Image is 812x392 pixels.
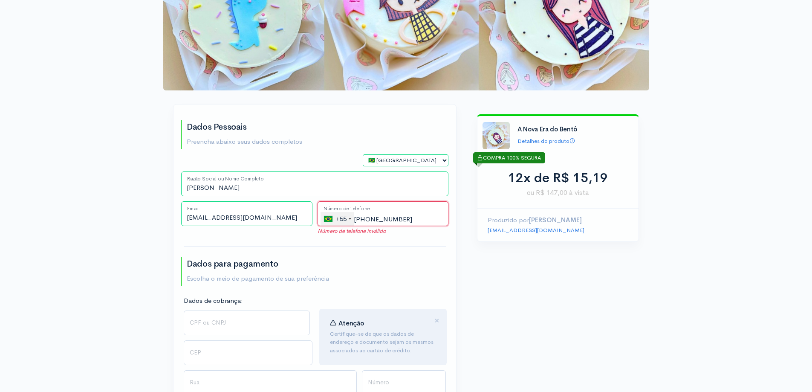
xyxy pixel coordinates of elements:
h2: Dados para pagamento [187,259,329,269]
h4: Atenção [330,319,436,327]
em: Número de telefone inválido [318,227,386,235]
a: Detalhes do produto [517,137,575,145]
label: Dados de cobrança: [184,296,243,306]
p: Produzido por [488,215,628,225]
p: Preencha abaixo seus dados completos [187,137,302,147]
span: × [434,314,439,327]
input: CEP [184,340,312,365]
img: %C3%8Dcone%20Creatorsland.jpg [483,122,510,149]
strong: [PERSON_NAME] [529,216,582,224]
div: COMPRA 100% SEGURA [473,152,545,163]
input: Email [181,201,312,226]
div: +55 [324,212,354,226]
button: Close [434,316,439,326]
p: Certifique-se de que os dados de endereço e documento sejam os mesmos associados ao cartão de cré... [330,330,436,355]
a: [EMAIL_ADDRESS][DOMAIN_NAME] [488,226,584,234]
p: Escolha o meio de pagamento de sua preferência [187,274,329,284]
h4: A Nova Era do Bentô [517,126,631,133]
h2: Dados Pessoais [187,122,302,132]
div: Brazil (Brasil): +55 [321,212,354,226]
div: 12x de R$ 15,19 [488,168,628,188]
input: CPF ou CNPJ [184,311,310,335]
input: Nome Completo [181,171,448,196]
span: ou R$ 147,00 à vista [488,188,628,198]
